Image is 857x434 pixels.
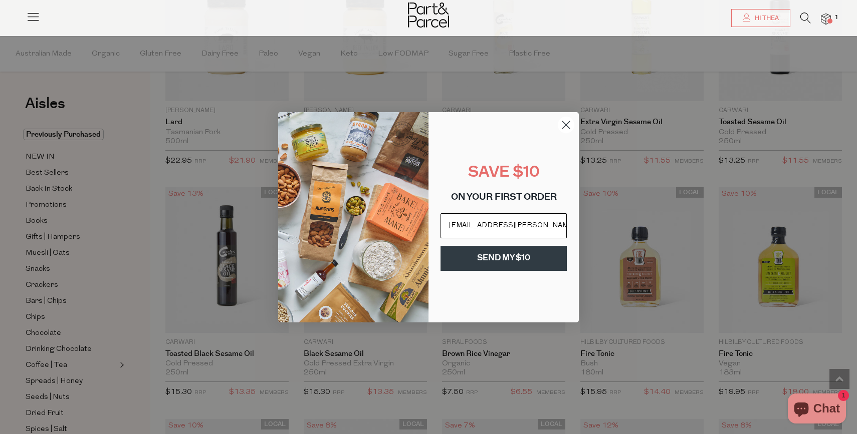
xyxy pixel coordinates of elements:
[278,112,428,322] img: 8150f546-27cf-4737-854f-2b4f1cdd6266.png
[468,165,540,181] span: SAVE $10
[821,14,831,24] a: 1
[557,116,575,134] button: Close dialog
[408,3,449,28] img: Part&Parcel
[785,393,849,426] inbox-online-store-chat: Shopify online store chat
[832,13,841,22] span: 1
[752,14,779,23] span: Hi Thea
[731,9,790,27] a: Hi Thea
[451,193,557,202] span: ON YOUR FIRST ORDER
[441,213,567,238] input: Email
[441,246,567,271] button: SEND MY $10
